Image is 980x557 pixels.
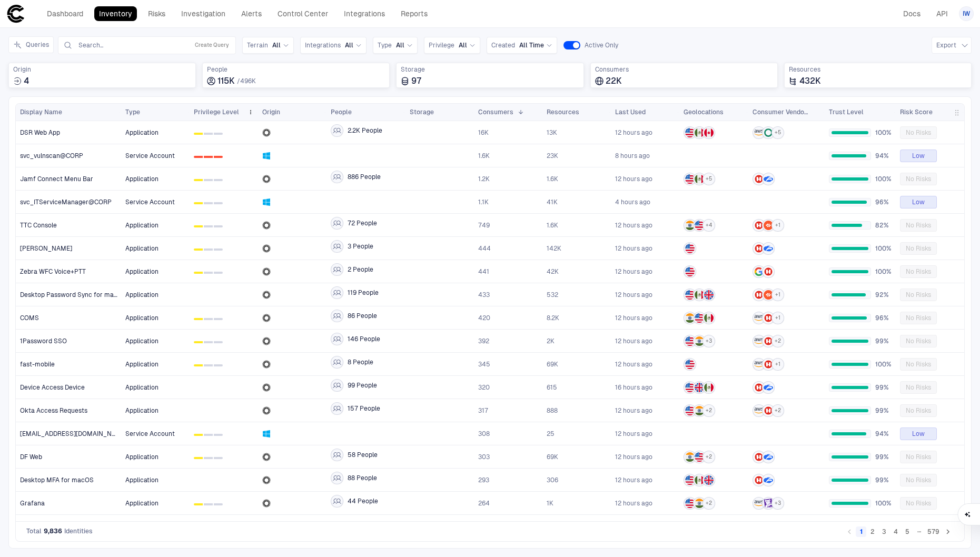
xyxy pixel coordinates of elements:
[706,175,712,183] span: + 5
[125,361,159,368] span: Application
[125,430,175,437] span: Service Account
[204,434,213,436] div: 1
[459,41,467,49] span: All
[615,360,652,369] span: 12 hours ago
[685,383,695,392] img: US
[615,383,652,392] span: 16 hours ago
[194,434,203,436] div: 0
[348,173,381,181] span: 886 People
[902,526,913,537] button: Go to page 5
[685,221,695,230] img: IN
[615,314,652,322] div: 8/13/2025 03:57:52
[775,361,780,368] span: + 1
[932,37,972,54] button: Export
[685,406,695,415] img: US
[615,430,652,438] span: 12 hours ago
[906,128,931,137] span: No Risks
[348,474,377,482] span: 88 People
[348,265,373,274] span: 2 People
[685,499,695,508] img: US
[764,360,773,369] div: H-E-B
[24,76,29,86] span: 4
[478,453,490,461] span: 303
[615,244,652,253] div: 8/13/2025 03:58:20
[204,248,213,251] div: 1
[615,291,652,299] span: 12 hours ago
[547,175,558,183] span: 1.6K
[207,65,385,74] span: People
[345,41,353,49] span: All
[875,128,892,137] span: 100%
[125,198,175,206] span: Service Account
[875,152,892,160] span: 94%
[20,128,60,137] span: DSR Web App
[590,63,778,88] div: Total consumers using identities
[906,244,931,253] span: No Risks
[8,36,58,53] div: Expand queries side panel
[685,313,695,323] img: IN
[194,341,203,343] div: 0
[764,313,773,323] div: H-E-B
[20,152,83,160] span: svc_vulnscan@CORP
[247,41,268,49] span: Terrain
[875,383,892,392] span: 99%
[273,6,333,21] a: Control Center
[754,128,764,137] div: AWS
[348,219,377,227] span: 72 People
[595,65,773,74] span: Consumers
[348,242,373,251] span: 3 People
[585,41,618,49] span: Active Only
[20,453,42,461] span: DF Web
[606,76,622,86] span: 22K
[194,179,203,181] div: 0
[932,6,953,21] a: API
[615,360,652,369] div: 8/13/2025 03:17:18
[695,336,704,346] img: IN
[754,221,764,230] div: H-E-B
[753,108,810,116] span: Consumer Vendors
[194,202,203,204] div: 0
[236,6,266,21] a: Alerts
[547,244,561,253] span: 142K
[754,360,764,369] div: AWS
[20,244,72,253] span: [PERSON_NAME]
[214,434,223,436] div: 2
[125,384,159,391] span: Application
[685,452,695,462] img: IN
[754,244,764,253] div: H-E-B
[875,453,892,461] span: 99%
[204,318,213,320] div: 1
[214,179,223,181] div: 2
[754,336,764,346] div: AWS
[547,383,557,392] span: 615
[125,337,159,345] span: Application
[478,128,489,137] span: 16K
[775,129,781,136] span: + 5
[20,221,57,230] span: TTC Console
[912,198,925,206] span: Low
[547,291,558,299] span: 532
[204,364,213,366] div: 1
[194,457,203,459] div: 0
[963,9,970,18] span: IW
[764,221,773,230] div: Palo Alto Networks
[204,225,213,227] div: 1
[695,128,704,137] img: MX
[547,406,558,415] span: 888
[204,457,213,459] div: 1
[378,41,392,49] span: Type
[615,128,652,137] div: 8/13/2025 03:58:14
[214,318,223,320] div: 2
[547,314,559,322] span: 8.2K
[754,267,764,276] div: Google
[867,526,878,537] button: Go to page 2
[764,174,773,184] div: Zscaler
[20,267,86,276] span: Zebra WFC Voice+PTT
[348,358,373,366] span: 8 People
[478,360,490,369] span: 345
[272,41,281,49] span: All
[856,526,866,537] button: page 1
[875,337,892,345] span: 99%
[240,77,256,85] span: 496K
[764,244,773,253] div: Zscaler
